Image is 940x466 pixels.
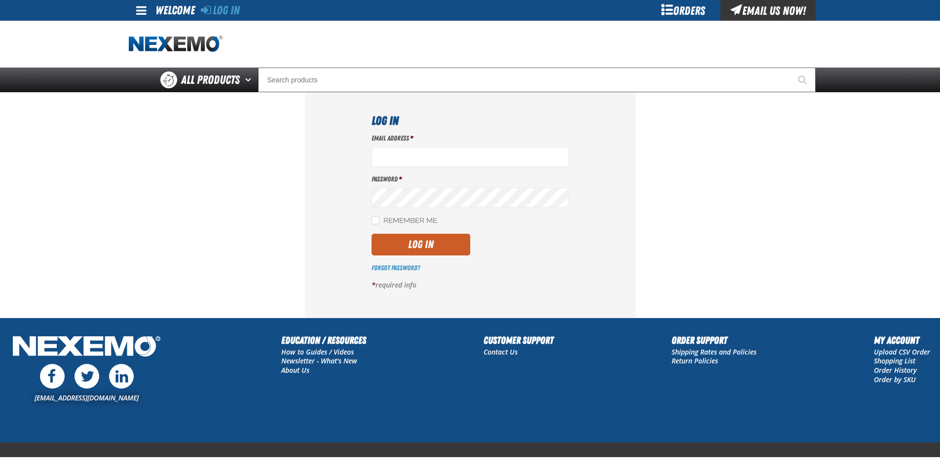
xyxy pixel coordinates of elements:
[874,375,916,384] a: Order by SKU
[129,36,223,53] img: Nexemo logo
[672,347,756,357] a: Shipping Rates and Policies
[791,68,816,92] button: Start Searching
[372,234,470,255] button: Log In
[35,393,139,402] a: [EMAIL_ADDRESS][DOMAIN_NAME]
[672,333,756,348] h2: Order Support
[10,333,163,362] img: Nexemo Logo
[129,36,223,53] a: Home
[242,68,258,92] button: Open All Products pages
[258,68,816,92] input: Search
[484,347,518,357] a: Contact Us
[874,333,930,348] h2: My Account
[372,175,569,184] label: Password
[281,356,357,365] a: Newsletter - What's New
[281,333,366,348] h2: Education / Resources
[372,112,569,130] h1: Log In
[874,365,917,375] a: Order History
[281,365,309,375] a: About Us
[181,71,240,89] span: All Products
[874,356,915,365] a: Shopping List
[874,347,930,357] a: Upload CSV Order
[372,134,569,143] label: Email Address
[372,216,437,226] label: Remember Me
[372,264,420,272] a: Forgot Password?
[281,347,354,357] a: How to Guides / Videos
[484,333,554,348] h2: Customer Support
[201,3,240,17] a: Log In
[672,356,718,365] a: Return Policies
[372,281,569,290] p: required info
[372,216,379,224] input: Remember Me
